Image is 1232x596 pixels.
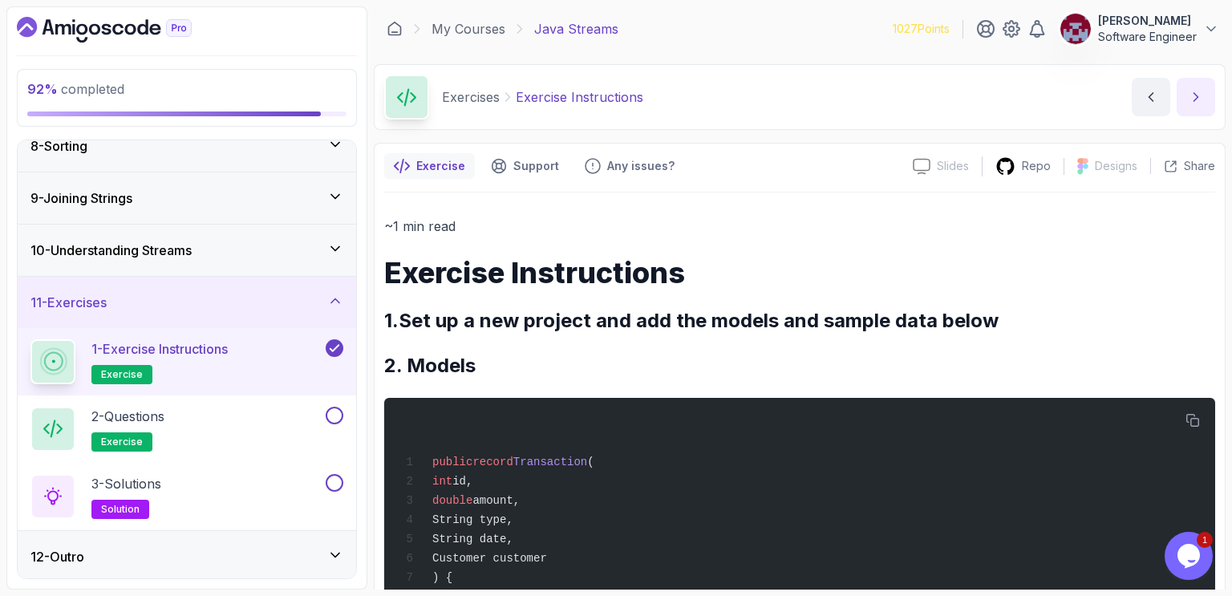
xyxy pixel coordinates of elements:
[432,513,513,526] span: String type,
[432,456,472,468] span: public
[1132,78,1170,116] button: previous content
[1060,14,1091,44] img: user profile image
[18,531,356,582] button: 12-Outro
[432,494,472,507] span: double
[1022,158,1051,174] p: Repo
[384,215,1215,237] p: ~1 min read
[101,436,143,448] span: exercise
[607,158,675,174] p: Any issues?
[1060,13,1219,45] button: user profile image[PERSON_NAME]Software Engineer
[384,308,1215,334] h2: 1.Set up a new project and add the models and sample data below
[18,277,356,328] button: 11-Exercises
[91,474,161,493] p: 3 - Solutions
[513,158,559,174] p: Support
[30,339,343,384] button: 1-Exercise Instructionsexercise
[30,547,84,566] h3: 12 - Outro
[101,503,140,516] span: solution
[983,156,1064,176] a: Repo
[384,257,1215,289] h1: Exercise Instructions
[432,475,452,488] span: int
[1095,158,1137,174] p: Designs
[534,19,618,39] p: Java Streams
[30,241,192,260] h3: 10 - Understanding Streams
[1150,158,1215,174] button: Share
[937,158,969,174] p: Slides
[516,87,643,107] p: Exercise Instructions
[384,353,1215,379] h2: 2. Models
[432,571,452,584] span: ) {
[432,552,547,565] span: Customer customer
[416,158,465,174] p: Exercise
[27,81,58,97] span: 92 %
[30,407,343,452] button: 2-Questionsexercise
[30,293,107,312] h3: 11 - Exercises
[30,136,87,156] h3: 8 - Sorting
[18,172,356,224] button: 9-Joining Strings
[442,87,500,107] p: Exercises
[91,407,164,426] p: 2 - Questions
[30,474,343,519] button: 3-Solutionssolution
[472,494,520,507] span: amount,
[1098,29,1197,45] p: Software Engineer
[387,21,403,37] a: Dashboard
[432,533,513,545] span: String date,
[575,153,684,179] button: Feedback button
[1098,13,1197,29] p: [PERSON_NAME]
[1184,158,1215,174] p: Share
[1165,532,1216,580] iframe: chat widget
[17,17,229,43] a: Dashboard
[18,120,356,172] button: 8-Sorting
[1177,78,1215,116] button: next content
[101,368,143,381] span: exercise
[452,475,472,488] span: id,
[893,21,950,37] p: 1027 Points
[513,456,587,468] span: Transaction
[432,19,505,39] a: My Courses
[18,225,356,276] button: 10-Understanding Streams
[587,456,594,468] span: (
[30,189,132,208] h3: 9 - Joining Strings
[472,456,513,468] span: record
[384,153,475,179] button: notes button
[481,153,569,179] button: Support button
[27,81,124,97] span: completed
[91,339,228,359] p: 1 - Exercise Instructions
